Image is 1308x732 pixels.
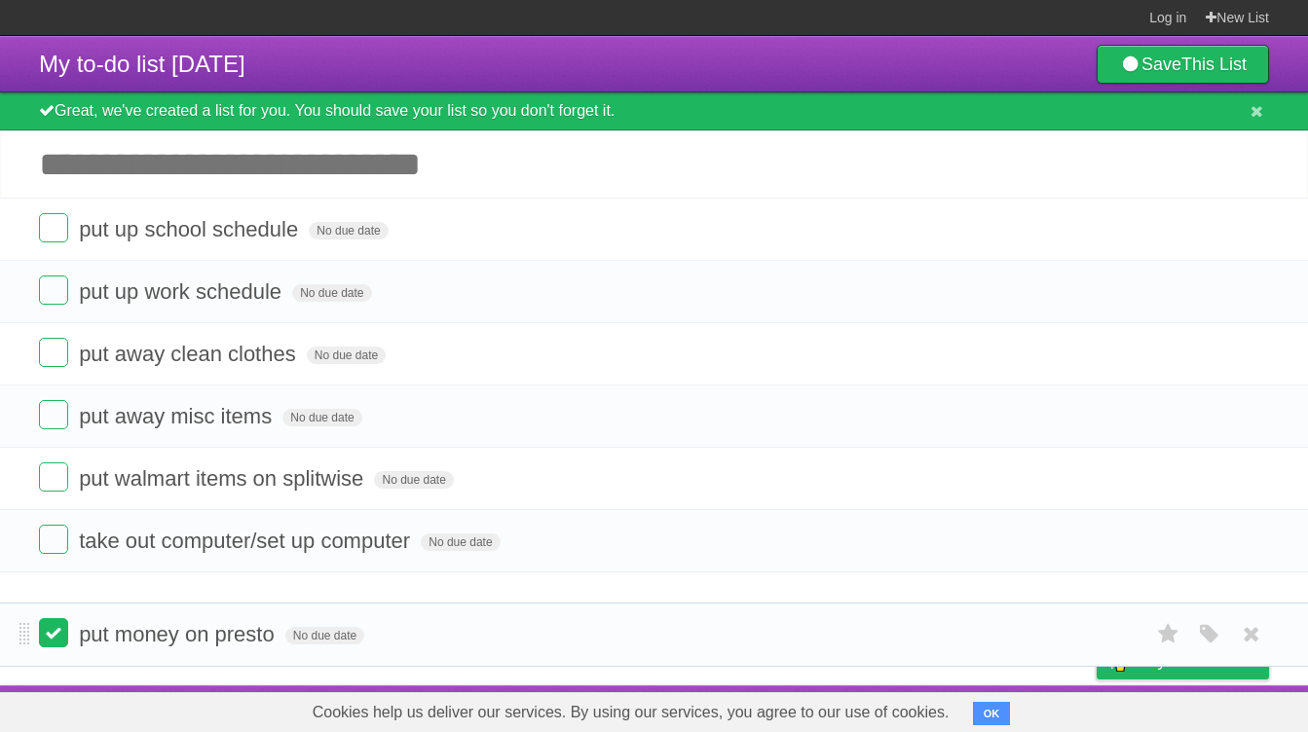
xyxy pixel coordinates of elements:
label: Done [39,525,68,554]
button: OK [973,702,1011,725]
span: Buy me a coffee [1138,644,1259,678]
span: No due date [292,284,371,302]
label: Done [39,338,68,367]
a: Developers [902,690,981,727]
label: Done [39,618,68,647]
span: No due date [282,409,361,426]
a: Terms [1005,690,1048,727]
span: put up work schedule [79,279,286,304]
a: About [838,690,878,727]
a: SaveThis List [1097,45,1269,84]
span: put away clean clothes [79,342,301,366]
label: Done [39,400,68,429]
span: No due date [309,222,388,239]
span: No due date [421,533,500,551]
span: put away misc items [79,404,277,428]
span: put up school schedule [79,217,303,241]
span: put money on presto [79,622,280,646]
span: Cookies help us deliver our services. By using our services, you agree to our use of cookies. [293,693,969,732]
label: Done [39,213,68,242]
span: No due date [374,471,453,489]
span: No due date [285,627,364,644]
span: take out computer/set up computer [79,529,415,553]
label: Star task [1150,618,1187,650]
label: Done [39,275,68,305]
a: Suggest a feature [1146,690,1269,727]
span: put walmart items on splitwise [79,466,368,491]
label: Done [39,462,68,492]
b: This List [1181,55,1247,74]
a: Privacy [1071,690,1122,727]
span: No due date [307,347,386,364]
span: My to-do list [DATE] [39,51,245,77]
